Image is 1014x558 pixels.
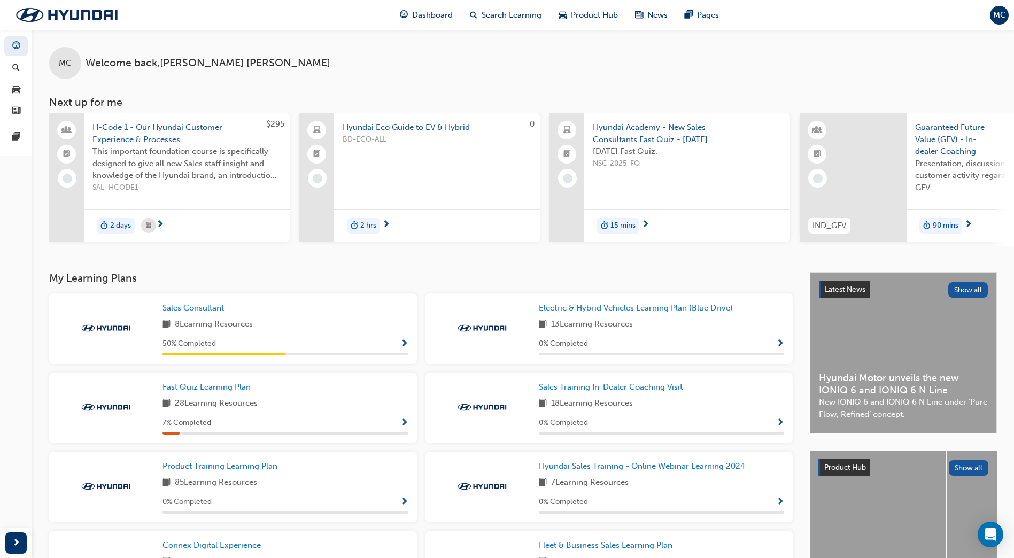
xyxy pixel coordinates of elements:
a: Fast Quiz Learning Plan [162,381,255,393]
span: duration-icon [923,219,931,233]
span: book-icon [539,397,547,410]
span: SAL_HCODE1 [92,182,281,194]
a: Latest NewsShow all [819,281,988,298]
span: Dashboard [412,9,453,21]
span: H-Code 1 - Our Hyundai Customer Experience & Processes [92,121,281,145]
span: MC [993,9,1006,21]
span: 7 Learning Resources [551,476,629,490]
img: Trak [5,4,128,26]
span: learningRecordVerb_NONE-icon [563,174,572,183]
span: $295 [266,119,284,129]
span: booktick-icon [313,148,321,161]
span: booktick-icon [563,148,571,161]
span: pages-icon [685,9,693,22]
a: $295H-Code 1 - Our Hyundai Customer Experience & ProcessesThis important foundation course is spe... [49,113,290,242]
a: Product Training Learning Plan [162,460,282,472]
a: guage-iconDashboard [391,4,461,26]
span: Connex Digital Experience [162,540,261,550]
span: pages-icon [12,133,20,142]
span: Show Progress [776,498,784,507]
span: Fleet & Business Sales Learning Plan [539,540,672,550]
span: [DATE] Fast Quiz. [593,145,781,158]
span: Hyundai Eco Guide to EV & Hybrid [343,121,531,134]
span: Show Progress [776,339,784,349]
span: Show Progress [400,498,408,507]
a: search-iconSearch Learning [461,4,550,26]
span: car-icon [559,9,567,22]
span: laptop-icon [563,123,571,137]
span: 50 % Completed [162,338,216,350]
span: 13 Learning Resources [551,318,633,331]
span: Hyundai Sales Training - Online Webinar Learning 2024 [539,461,745,471]
h3: My Learning Plans [49,272,793,284]
span: IND_GFV [812,220,846,232]
span: duration-icon [351,219,358,233]
span: 8 Learning Resources [175,318,253,331]
img: Trak [76,323,135,334]
a: Hyundai Sales Training - Online Webinar Learning 2024 [539,460,749,472]
span: Latest News [825,285,865,294]
span: 18 Learning Resources [551,397,633,410]
h3: Next up for me [32,96,1014,108]
a: Sales Training In-Dealer Coaching Visit [539,381,687,393]
span: learningResourceType_INSTRUCTOR_LED-icon [814,123,821,137]
span: Product Hub [824,463,866,472]
a: 0Hyundai Eco Guide to EV & HybridBD-ECO-ALLduration-icon2 hrs [299,113,540,242]
span: next-icon [382,220,390,230]
span: Product Hub [571,9,618,21]
div: Open Intercom Messenger [978,522,1003,547]
span: 0 % Completed [539,417,588,429]
span: This important foundation course is specifically designed to give all new Sales staff insight and... [92,145,281,182]
span: Fast Quiz Learning Plan [162,382,251,392]
span: news-icon [635,9,643,22]
a: Sales Consultant [162,302,228,314]
span: 7 % Completed [162,417,211,429]
span: guage-icon [12,42,20,51]
a: Latest NewsShow allHyundai Motor unveils the new IONIQ 6 and IONIQ 6 N LineNew IONIQ 6 and IONIQ ... [810,272,997,433]
span: New IONIQ 6 and IONIQ 6 N Line under ‘Pure Flow, Refined’ concept. [819,396,988,420]
span: Show Progress [776,418,784,428]
a: pages-iconPages [676,4,727,26]
span: Product Training Learning Plan [162,461,277,471]
span: Pages [697,9,719,21]
a: Product HubShow all [818,459,988,476]
img: Trak [76,402,135,413]
button: Show all [949,460,989,476]
span: search-icon [12,64,20,73]
img: Trak [76,481,135,492]
span: next-icon [156,220,164,230]
span: learningRecordVerb_NONE-icon [313,174,322,183]
span: booktick-icon [814,148,821,161]
span: book-icon [162,318,171,331]
button: Show Progress [400,337,408,351]
span: BD-ECO-ALL [343,134,531,146]
span: Show Progress [400,418,408,428]
span: News [647,9,668,21]
span: next-icon [964,220,972,230]
a: car-iconProduct Hub [550,4,626,26]
a: Electric & Hybrid Vehicles Learning Plan (Blue Drive) [539,302,737,314]
span: car-icon [12,85,20,95]
button: Show Progress [776,416,784,430]
span: book-icon [162,397,171,410]
button: Show all [948,282,988,298]
a: Connex Digital Experience [162,539,265,552]
a: Hyundai Academy - New Sales Consultants Fast Quiz - [DATE][DATE] Fast Quiz.NSC-2025-FQduration-ic... [549,113,790,242]
span: learningRecordVerb_NONE-icon [813,174,823,183]
span: book-icon [539,318,547,331]
span: calendar-icon [146,219,151,232]
span: 85 Learning Resources [175,476,257,490]
span: NSC-2025-FQ [593,158,781,170]
img: Trak [453,481,512,492]
span: search-icon [470,9,477,22]
span: Electric & Hybrid Vehicles Learning Plan (Blue Drive) [539,303,733,313]
span: Show Progress [400,339,408,349]
span: 0 % Completed [162,496,212,508]
span: 0 % Completed [539,496,588,508]
span: 28 Learning Resources [175,397,258,410]
button: Show Progress [776,495,784,509]
button: MC [990,6,1009,25]
span: learningRecordVerb_NONE-icon [63,174,72,183]
span: Hyundai Motor unveils the new IONIQ 6 and IONIQ 6 N Line [819,372,988,396]
span: booktick-icon [63,148,71,161]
